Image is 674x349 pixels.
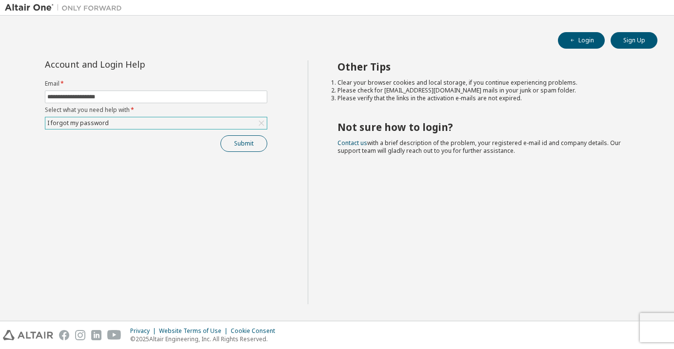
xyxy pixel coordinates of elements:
[75,330,85,340] img: instagram.svg
[46,118,110,129] div: I forgot my password
[220,135,267,152] button: Submit
[337,94,640,102] li: Please verify that the links in the activation e-mails are not expired.
[91,330,101,340] img: linkedin.svg
[130,335,281,343] p: © 2025 Altair Engineering, Inc. All Rights Reserved.
[45,106,267,114] label: Select what you need help with
[59,330,69,340] img: facebook.svg
[5,3,127,13] img: Altair One
[45,80,267,88] label: Email
[3,330,53,340] img: altair_logo.svg
[337,60,640,73] h2: Other Tips
[159,327,231,335] div: Website Terms of Use
[337,139,621,155] span: with a brief description of the problem, your registered e-mail id and company details. Our suppo...
[231,327,281,335] div: Cookie Consent
[337,79,640,87] li: Clear your browser cookies and local storage, if you continue experiencing problems.
[130,327,159,335] div: Privacy
[45,60,223,68] div: Account and Login Help
[45,117,267,129] div: I forgot my password
[337,87,640,94] li: Please check for [EMAIL_ADDRESS][DOMAIN_NAME] mails in your junk or spam folder.
[611,32,657,49] button: Sign Up
[337,139,367,147] a: Contact us
[558,32,605,49] button: Login
[107,330,121,340] img: youtube.svg
[337,121,640,133] h2: Not sure how to login?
